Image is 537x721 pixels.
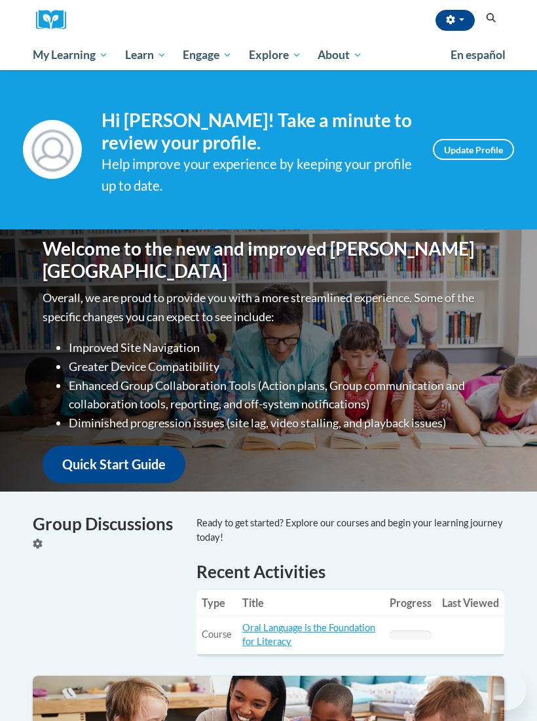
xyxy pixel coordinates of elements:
[451,48,506,62] span: En español
[69,414,494,433] li: Diminished progression issues (site lag, video stalling, and playback issues)
[249,47,301,63] span: Explore
[485,669,527,711] iframe: Button to launch messaging window
[442,41,514,69] a: En español
[237,590,384,616] th: Title
[36,10,75,30] img: Logo brand
[196,590,237,616] th: Type
[196,560,504,583] h1: Recent Activities
[36,10,75,30] a: Cox Campus
[310,40,371,70] a: About
[481,10,501,26] button: Search
[435,10,475,31] button: Account Settings
[318,47,362,63] span: About
[117,40,175,70] a: Learn
[240,40,310,70] a: Explore
[23,40,514,70] div: Main menu
[69,376,494,414] li: Enhanced Group Collaboration Tools (Action plans, Group communication and collaboration tools, re...
[43,238,494,282] h1: Welcome to the new and improved [PERSON_NAME][GEOGRAPHIC_DATA]
[125,47,166,63] span: Learn
[183,47,232,63] span: Engage
[384,590,437,616] th: Progress
[69,357,494,376] li: Greater Device Compatibility
[33,47,108,63] span: My Learning
[437,590,504,616] th: Last Viewed
[242,622,375,647] a: Oral Language is the Foundation for Literacy
[102,153,413,197] div: Help improve your experience by keeping your profile up to date.
[433,139,514,160] a: Update Profile
[102,109,413,153] h4: Hi [PERSON_NAME]! Take a minute to review your profile.
[23,120,82,179] img: Profile Image
[69,338,494,357] li: Improved Site Navigation
[24,40,117,70] a: My Learning
[202,629,232,640] span: Course
[33,511,177,537] h4: Group Discussions
[43,288,494,326] p: Overall, we are proud to provide you with a more streamlined experience. Some of the specific cha...
[174,40,240,70] a: Engage
[43,446,185,483] a: Quick Start Guide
